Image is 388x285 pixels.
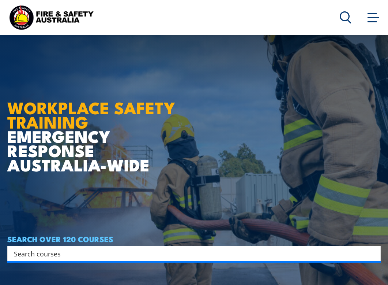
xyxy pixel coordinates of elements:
[7,95,175,134] strong: WORKPLACE SAFETY TRAINING
[7,235,381,243] h4: SEARCH OVER 120 COURSES
[7,63,186,172] h1: EMERGENCY RESPONSE AUSTRALIA-WIDE
[368,248,378,259] button: Search magnifier button
[14,248,365,259] input: Search input
[15,248,366,259] form: Search form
